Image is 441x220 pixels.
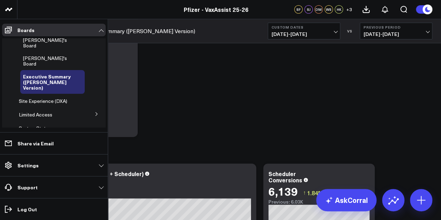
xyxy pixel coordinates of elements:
[19,126,51,131] a: System Status
[75,27,195,35] a: Executive Summary ([PERSON_NAME] Version)
[23,55,67,67] span: [PERSON_NAME]'s Board
[268,170,302,184] div: Scheduler Conversions
[346,7,352,12] span: + 3
[307,189,323,197] span: 1.84%
[335,5,343,14] div: HK
[344,29,356,33] div: VS
[23,74,79,90] a: Executive Summary ([PERSON_NAME] Version)
[294,5,303,14] div: SF
[2,203,106,215] a: Log Out
[345,5,353,14] button: +3
[272,31,336,37] span: [DATE] - [DATE]
[23,73,71,91] span: Executive Summary ([PERSON_NAME] Version)
[23,55,75,67] a: [PERSON_NAME]'s Board
[19,112,52,117] a: Limited Access
[23,37,75,48] a: [PERSON_NAME]'s Board
[314,5,323,14] div: DM
[268,23,340,39] button: Custom Dates[DATE]-[DATE]
[17,141,54,146] p: Share via Email
[19,111,52,118] span: Limited Access
[272,25,336,29] b: Custom Dates
[17,27,35,33] p: Boards
[364,25,428,29] b: Previous Period
[364,31,428,37] span: [DATE] - [DATE]
[304,5,313,14] div: SJ
[19,98,67,104] a: Site Experience (DXA)
[23,37,67,49] span: [PERSON_NAME]'s Board
[360,23,432,39] button: Previous Period[DATE]-[DATE]
[303,188,306,197] span: ↑
[268,185,298,197] div: 6,139
[316,189,377,211] a: AskCorral
[17,162,39,168] p: Settings
[268,199,370,205] div: Previous: 6.03K
[31,193,251,198] div: Previous: 24.41K
[17,206,37,212] p: Log Out
[17,184,38,190] p: Support
[325,5,333,14] div: WS
[184,6,249,13] a: Pfizer - VaxAssist 25-26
